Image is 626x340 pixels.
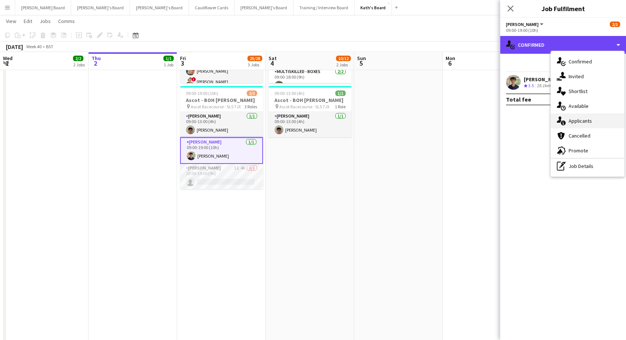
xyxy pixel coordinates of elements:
span: ! [192,77,196,82]
span: Invited [569,73,584,80]
button: [PERSON_NAME]'s Board [130,0,189,15]
span: View [6,18,16,24]
div: 09:00-19:00 (10h) [506,27,620,33]
span: 2 [90,59,101,67]
span: 2/3 [247,90,257,96]
a: Jobs [37,16,54,26]
span: 2/3 [610,22,620,27]
button: [PERSON_NAME]'s Board [71,0,130,15]
app-card-role: [PERSON_NAME]1/109:00-13:00 (4h)[PERSON_NAME] [180,112,263,137]
div: Confirmed [500,36,626,54]
button: [PERSON_NAME] [506,22,545,27]
a: Comms [55,16,78,26]
span: 1/1 [335,90,346,96]
span: 09:00-19:00 (10h) [186,90,218,96]
span: Ascot Racecourse - SL5 7JX [279,104,329,109]
span: 1 [2,59,13,67]
div: 25.1km [535,83,552,89]
button: [PERSON_NAME] Board [15,0,71,15]
span: Sat [269,55,277,62]
span: 2/2 [73,56,83,61]
span: 1/1 [163,56,174,61]
span: 25/28 [247,56,262,61]
button: [PERSON_NAME]'s Board [234,0,293,15]
div: 2 Jobs [73,62,85,67]
span: Week 40 [24,44,43,49]
span: Sun [357,55,366,62]
a: View [3,16,19,26]
span: Available [569,103,589,109]
span: Mon [446,55,455,62]
span: 10/12 [336,56,351,61]
button: Cauliflower Cards [189,0,234,15]
h3: Job Fulfilment [500,4,626,13]
h3: Ascot - BOH [PERSON_NAME] [269,97,352,103]
h3: Ascot - BOH [PERSON_NAME] [180,97,263,103]
button: Training / Interview Board [293,0,354,15]
span: Fri [180,55,186,62]
span: Promote [569,147,588,154]
app-job-card: 09:00-19:00 (10h)2/3Ascot - BOH [PERSON_NAME] Ascot Racecourse - SL5 7JX3 Roles[PERSON_NAME]1/109... [180,86,263,189]
span: Shortlist [569,88,587,95]
app-card-role: [PERSON_NAME]1/109:00-13:00 (4h)[PERSON_NAME] [269,112,352,137]
div: Job Details [551,159,624,174]
span: Thu [91,55,101,62]
app-job-card: 09:00-13:00 (4h)1/1Ascot - BOH [PERSON_NAME] Ascot Racecourse - SL5 7JX1 Role[PERSON_NAME]1/109:0... [269,86,352,137]
a: Edit [21,16,35,26]
span: 09:00-13:00 (4h) [274,90,304,96]
span: Ascot Racecourse - SL5 7JX [191,104,241,109]
div: [PERSON_NAME] [524,76,573,83]
div: Total fee [506,96,531,103]
span: Applicants [569,118,592,124]
div: 2 Jobs [336,62,350,67]
span: Edit [24,18,32,24]
span: 3 Roles [244,104,257,109]
span: 4 [267,59,277,67]
div: 1 Job [164,62,173,67]
span: Cancelled [569,132,590,139]
span: Comms [58,18,75,24]
span: 1 Role [335,104,346,109]
span: BOH Porter [506,22,539,27]
span: Jobs [40,18,51,24]
span: 3.5 [528,83,534,88]
app-card-role: [PERSON_NAME]1I4A0/110:00-19:00 (9h) [180,164,263,189]
div: [DATE] [6,43,23,50]
span: 6 [444,59,455,67]
button: Kath's Board [354,0,392,15]
span: 5 [356,59,366,67]
div: 3 Jobs [248,62,262,67]
span: Wed [3,55,13,62]
app-card-role: [PERSON_NAME]1/109:00-19:00 (10h)[PERSON_NAME] [180,137,263,164]
div: BST [46,44,53,49]
span: Confirmed [569,58,592,65]
span: 3 [179,59,186,67]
